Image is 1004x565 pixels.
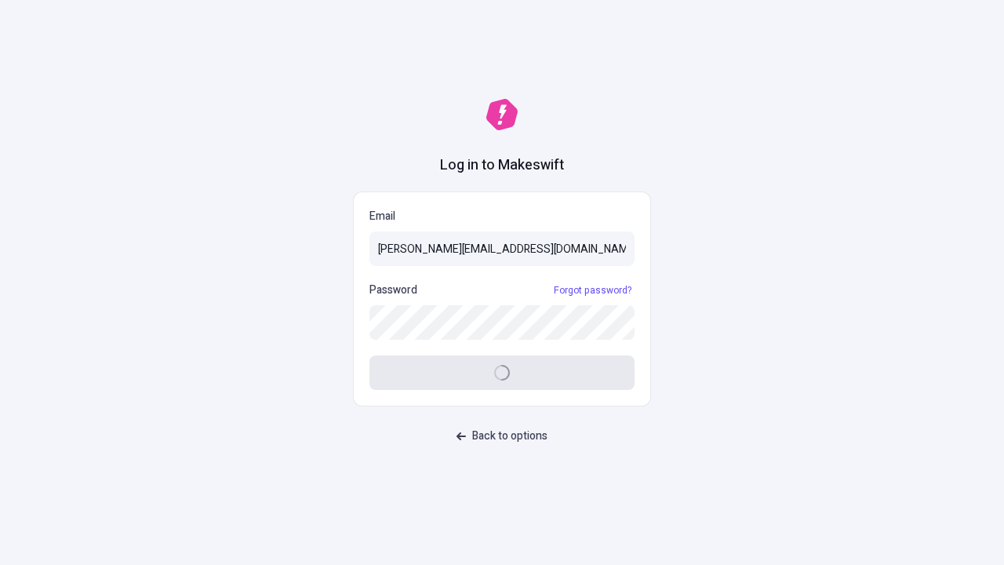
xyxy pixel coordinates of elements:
input: Email [369,231,635,266]
button: Back to options [447,422,557,450]
p: Email [369,208,635,225]
h1: Log in to Makeswift [440,155,564,176]
a: Forgot password? [551,284,635,297]
span: Back to options [472,428,547,445]
p: Password [369,282,417,299]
